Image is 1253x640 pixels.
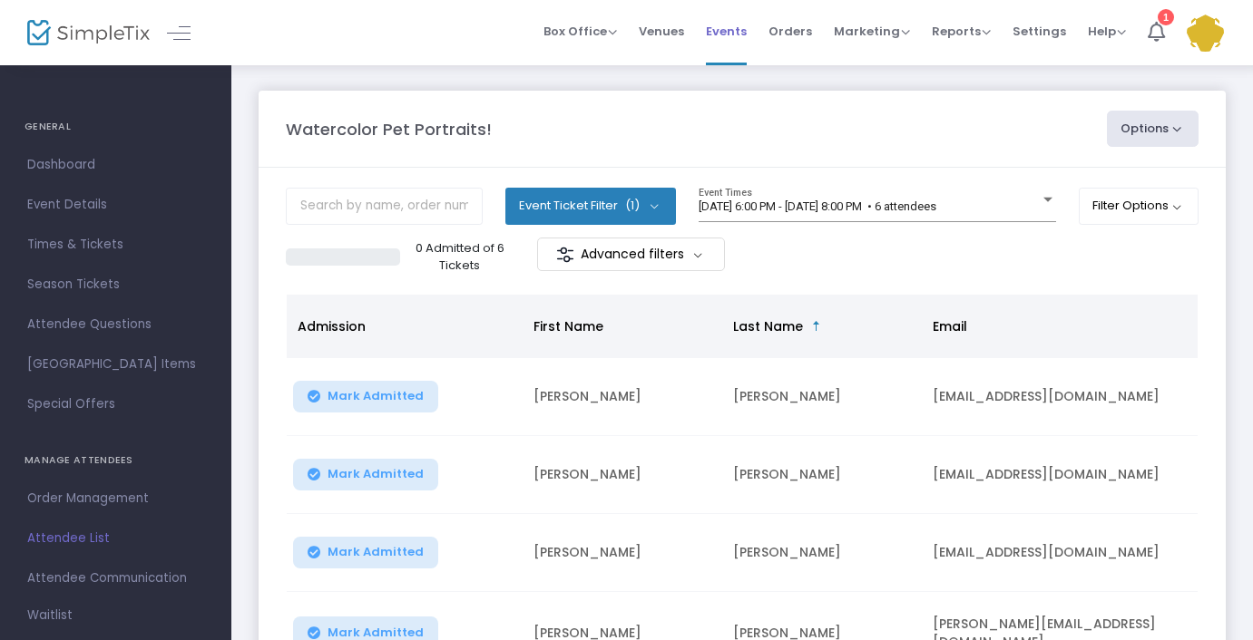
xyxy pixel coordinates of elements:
span: Mark Admitted [328,545,424,559]
img: filter [556,246,574,264]
span: [DATE] 6:00 PM - [DATE] 8:00 PM • 6 attendees [699,199,936,213]
h4: MANAGE ATTENDEES [24,442,207,479]
span: (1) [625,199,640,213]
m-panel-title: Watercolor Pet Portraits! [286,117,492,141]
button: Event Ticket Filter(1) [505,188,676,224]
p: 0 Admitted of 6 Tickets [407,239,513,275]
span: Help [1088,23,1126,40]
td: [PERSON_NAME] [722,514,922,592]
span: Attendee List [27,527,204,550]
td: [EMAIL_ADDRESS][DOMAIN_NAME] [922,514,1194,592]
input: Search by name, order number, email, ip address [286,188,483,225]
span: Sortable [809,319,824,334]
button: Mark Admitted [293,459,438,490]
button: Options [1107,111,1199,147]
span: Reports [932,23,991,40]
span: Season Tickets [27,273,204,296]
span: Settings [1013,8,1066,54]
span: Mark Admitted [328,467,424,481]
span: Order Management [27,487,204,510]
td: [PERSON_NAME] [523,358,722,436]
span: Box Office [543,23,617,40]
span: Events [706,8,747,54]
span: Orders [768,8,812,54]
td: [PERSON_NAME] [523,436,722,514]
button: Mark Admitted [293,537,438,568]
span: Last Name [733,317,803,335]
span: Waitlist [27,606,73,625]
td: [PERSON_NAME] [523,514,722,592]
td: [PERSON_NAME] [722,358,922,436]
span: Attendee Questions [27,313,204,336]
button: Filter Options [1079,188,1199,224]
span: Special Offers [27,393,204,416]
span: Marketing [834,23,910,40]
span: Email [933,317,967,335]
div: 1 [1158,9,1174,25]
td: [EMAIL_ADDRESS][DOMAIN_NAME] [922,358,1194,436]
span: [GEOGRAPHIC_DATA] Items [27,353,204,376]
span: First Name [534,317,603,335]
td: [PERSON_NAME] [722,436,922,514]
m-button: Advanced filters [537,238,725,271]
span: Admission [298,317,366,335]
span: Event Details [27,193,204,217]
span: Venues [639,8,684,54]
button: Mark Admitted [293,381,438,412]
td: [EMAIL_ADDRESS][DOMAIN_NAME] [922,436,1194,514]
span: Mark Admitted [328,625,424,640]
span: Attendee Communication [27,567,204,590]
h4: GENERAL [24,109,207,145]
span: Times & Tickets [27,233,204,257]
span: Dashboard [27,153,204,177]
span: Mark Admitted [328,389,424,403]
